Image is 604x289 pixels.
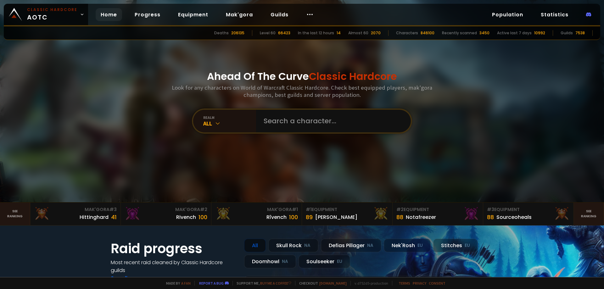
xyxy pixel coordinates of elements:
span: # 1 [306,206,312,213]
div: Equipment [306,206,389,213]
div: Defias Pillager [321,239,381,252]
small: Classic Hardcore [27,7,77,13]
span: v. d752d5 - production [350,281,388,286]
small: NA [282,258,288,265]
div: Level 60 [260,30,276,36]
span: # 3 [487,206,494,213]
div: 3450 [479,30,489,36]
a: Equipment [173,8,213,21]
div: Almost 60 [348,30,368,36]
a: Progress [130,8,165,21]
a: #2Equipment88Notafreezer [393,203,483,225]
a: Mak'Gora#1Rîvench100 [211,203,302,225]
div: Nek'Rosh [384,239,431,252]
h1: Raid progress [111,239,237,258]
div: Notafreezer [406,213,436,221]
a: a fan [181,281,191,286]
div: Rîvench [266,213,287,221]
a: Statistics [536,8,573,21]
a: #1Equipment89[PERSON_NAME] [302,203,393,225]
a: Consent [429,281,445,286]
span: Checkout [295,281,347,286]
div: Mak'Gora [34,206,117,213]
div: Deaths [214,30,229,36]
a: Home [96,8,122,21]
span: Support me, [232,281,291,286]
small: NA [367,242,373,249]
div: 206135 [231,30,244,36]
span: # 2 [396,206,404,213]
span: Made by [162,281,191,286]
a: Seeranking [574,203,604,225]
div: 88 [396,213,403,221]
div: realm [203,115,256,120]
input: Search a character... [260,110,403,132]
small: EU [465,242,470,249]
span: # 2 [200,206,207,213]
h4: Most recent raid cleaned by Classic Hardcore guilds [111,258,237,274]
small: NA [304,242,310,249]
div: Characters [396,30,418,36]
a: Terms [399,281,410,286]
div: Doomhowl [244,255,296,268]
div: Guilds [561,30,573,36]
div: 66423 [278,30,290,36]
span: Classic Hardcore [309,69,397,83]
div: All [203,120,256,127]
div: [PERSON_NAME] [315,213,357,221]
a: Population [487,8,528,21]
a: See all progress [111,275,152,282]
div: Recently scanned [442,30,477,36]
div: 88 [487,213,494,221]
div: 10992 [534,30,545,36]
span: # 3 [109,206,117,213]
a: [DOMAIN_NAME] [319,281,347,286]
a: Guilds [266,8,294,21]
h1: Ahead Of The Curve [207,69,397,84]
div: 7538 [575,30,585,36]
div: Soulseeker [299,255,350,268]
div: Sourceoheals [496,213,532,221]
div: Active last 7 days [497,30,532,36]
a: Privacy [413,281,426,286]
div: 89 [306,213,313,221]
div: Equipment [487,206,570,213]
a: Buy me a coffee [260,281,291,286]
a: #3Equipment88Sourceoheals [483,203,574,225]
a: Mak'Gora#3Hittinghard41 [30,203,121,225]
small: EU [337,258,342,265]
a: Mak'Gora#2Rivench100 [121,203,211,225]
h3: Look for any characters on World of Warcraft Classic Hardcore. Check best equipped players, mak'g... [169,84,435,98]
div: Hittinghard [80,213,109,221]
div: 14 [337,30,341,36]
span: AOTC [27,7,77,22]
div: Stitches [433,239,478,252]
a: Report a bug [199,281,224,286]
a: Classic HardcoreAOTC [4,4,88,25]
div: Skull Rock [268,239,318,252]
div: Mak'Gora [215,206,298,213]
small: EU [417,242,423,249]
div: Mak'Gora [125,206,207,213]
div: In the last 12 hours [298,30,334,36]
div: 41 [111,213,117,221]
div: Rivench [176,213,196,221]
div: Equipment [396,206,479,213]
div: 2070 [371,30,381,36]
div: 846100 [421,30,434,36]
div: 100 [199,213,207,221]
a: Mak'gora [221,8,258,21]
span: # 1 [292,206,298,213]
div: 100 [289,213,298,221]
div: All [244,239,266,252]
